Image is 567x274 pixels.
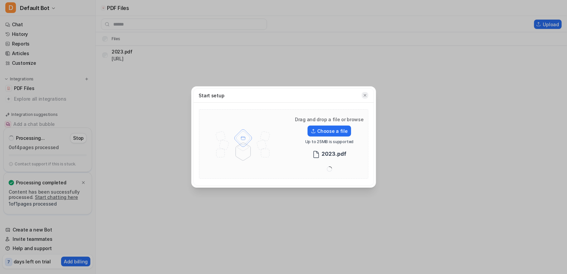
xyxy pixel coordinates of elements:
img: Upload icon [311,129,316,134]
p: Up to 25MB is supported [305,139,353,144]
b: 2023.pdf [322,150,347,157]
label: Choose a file [308,126,351,137]
img: File upload illustration [206,121,280,167]
p: Drag and drop a file or browse [295,116,364,123]
p: Start setup [199,92,225,99]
